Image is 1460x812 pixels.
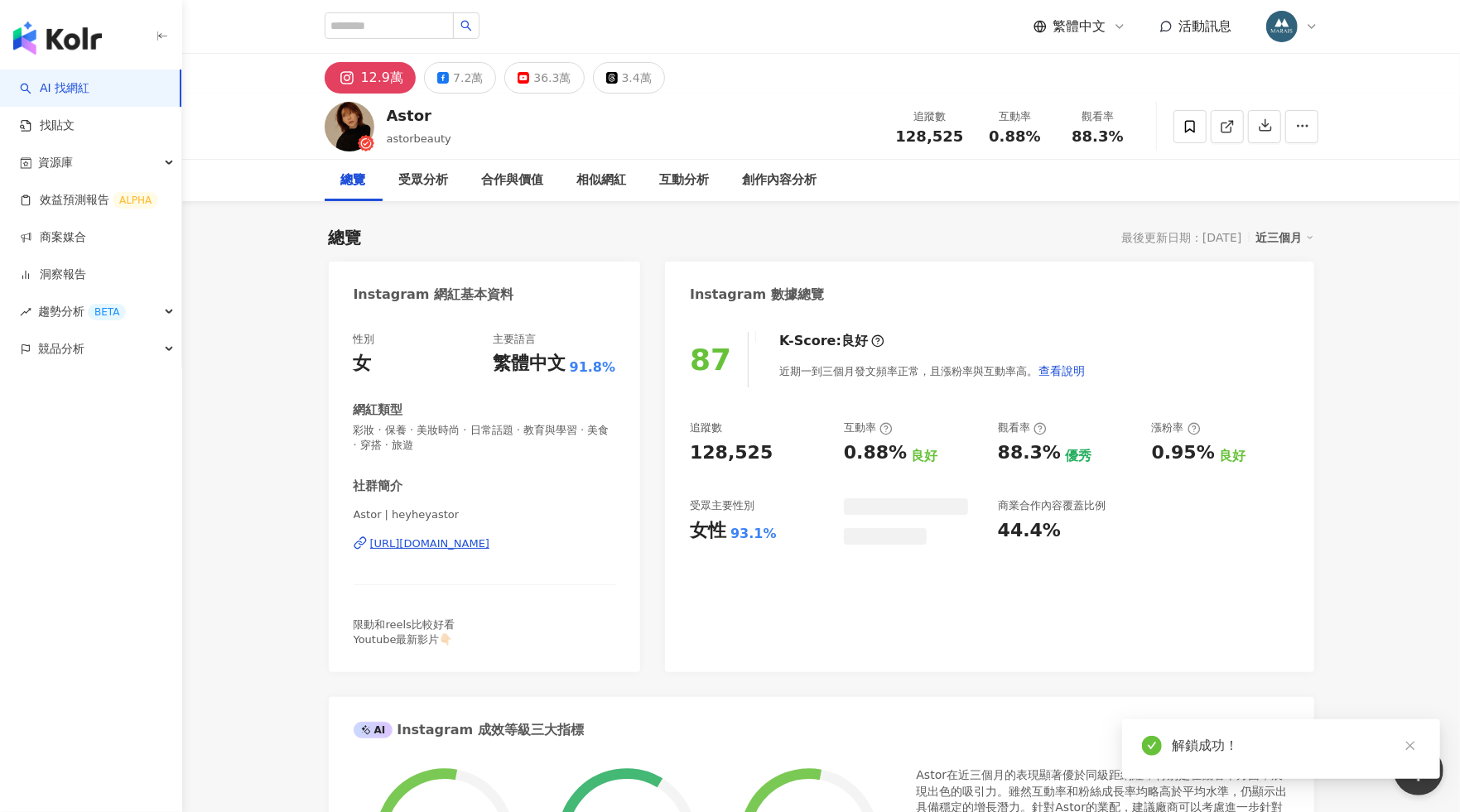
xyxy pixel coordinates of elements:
[1405,740,1416,752] span: close
[844,440,907,466] div: 0.88%
[690,518,726,544] div: 女性
[533,66,571,89] div: 36.3萬
[1256,227,1314,248] div: 近三個月
[998,498,1106,513] div: 商業合作內容覆蓋比例
[896,127,964,145] span: 128,525
[493,332,536,347] div: 主要語言
[730,525,777,543] div: 93.1%
[504,62,584,94] button: 36.3萬
[998,420,1047,435] div: 觀看率
[354,536,616,551] a: [URL][DOMAIN_NAME]
[1179,18,1232,34] span: 活動訊息
[896,108,964,125] div: 追蹤數
[1142,736,1162,756] span: check-circle
[743,171,817,190] div: 創作內容分析
[482,171,544,190] div: 合作與價值
[493,351,566,377] div: 繁體中文
[998,440,1061,466] div: 88.3%
[399,171,449,190] div: 受眾分析
[1219,447,1246,465] div: 良好
[38,293,126,330] span: 趨勢分析
[354,618,455,646] span: 限動和reels比較好看 Youtube最新影片👇🏻
[1152,440,1215,466] div: 0.95%
[354,423,616,453] span: 彩妝 · 保養 · 美妝時尚 · 日常話題 · 教育與學習 · 美食 · 穿搭 · 旅遊
[20,192,158,209] a: 效益預測報告ALPHA
[622,66,652,89] div: 3.4萬
[1065,447,1091,465] div: 優秀
[361,66,404,89] div: 12.9萬
[354,332,375,347] div: 性別
[1072,128,1123,145] span: 88.3%
[325,102,374,151] img: KOL Avatar
[844,420,893,435] div: 互動率
[1266,11,1298,42] img: 358735463_652854033541749_1509380869568117342_n.jpg
[1172,736,1420,756] div: 解鎖成功！
[998,518,1061,544] div: 44.4%
[354,286,514,304] div: Instagram 網紅基本資料
[20,118,75,134] a: 找貼文
[38,144,73,181] span: 資源庫
[1121,231,1241,244] div: 最後更新日期：[DATE]
[989,128,1040,145] span: 0.88%
[329,226,362,249] div: 總覽
[20,229,86,246] a: 商案媒合
[1053,17,1106,36] span: 繁體中文
[354,478,403,495] div: 社群簡介
[911,447,937,465] div: 良好
[690,286,824,304] div: Instagram 數據總覽
[984,108,1047,125] div: 互動率
[779,332,884,350] div: K-Score :
[370,536,490,551] div: [URL][DOMAIN_NAME]
[20,267,86,283] a: 洞察報告
[325,62,417,94] button: 12.9萬
[460,20,472,31] span: search
[453,66,483,89] div: 7.2萬
[577,171,627,190] div: 相似網紅
[354,507,616,522] span: Astor | heyheyastor
[20,306,31,318] span: rise
[1067,108,1130,125] div: 觀看率
[387,105,451,126] div: Astor
[779,354,1086,387] div: 近期一到三個月發文頻率正常，且漲粉率與互動率高。
[660,171,710,190] div: 互動分析
[1038,364,1085,377] span: 查看說明
[387,132,451,145] span: astorbeauty
[341,171,366,190] div: 總覽
[841,332,868,350] div: 良好
[354,722,393,738] div: AI
[690,440,773,466] div: 128,525
[690,343,731,377] div: 87
[593,62,665,94] button: 3.4萬
[690,498,754,513] div: 受眾主要性別
[424,62,496,94] button: 7.2萬
[354,401,403,419] div: 網紅類型
[690,420,722,435] div: 追蹤數
[20,80,89,97] a: searchAI 找網紅
[354,351,372,377] div: 女
[570,358,616,377] span: 91.8%
[88,304,126,320] div: BETA
[1152,420,1201,435] div: 漲粉率
[38,330,84,368] span: 競品分析
[354,721,584,739] div: Instagram 成效等級三大指標
[13,22,102,55] img: logo
[1038,354,1086,387] button: 查看說明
